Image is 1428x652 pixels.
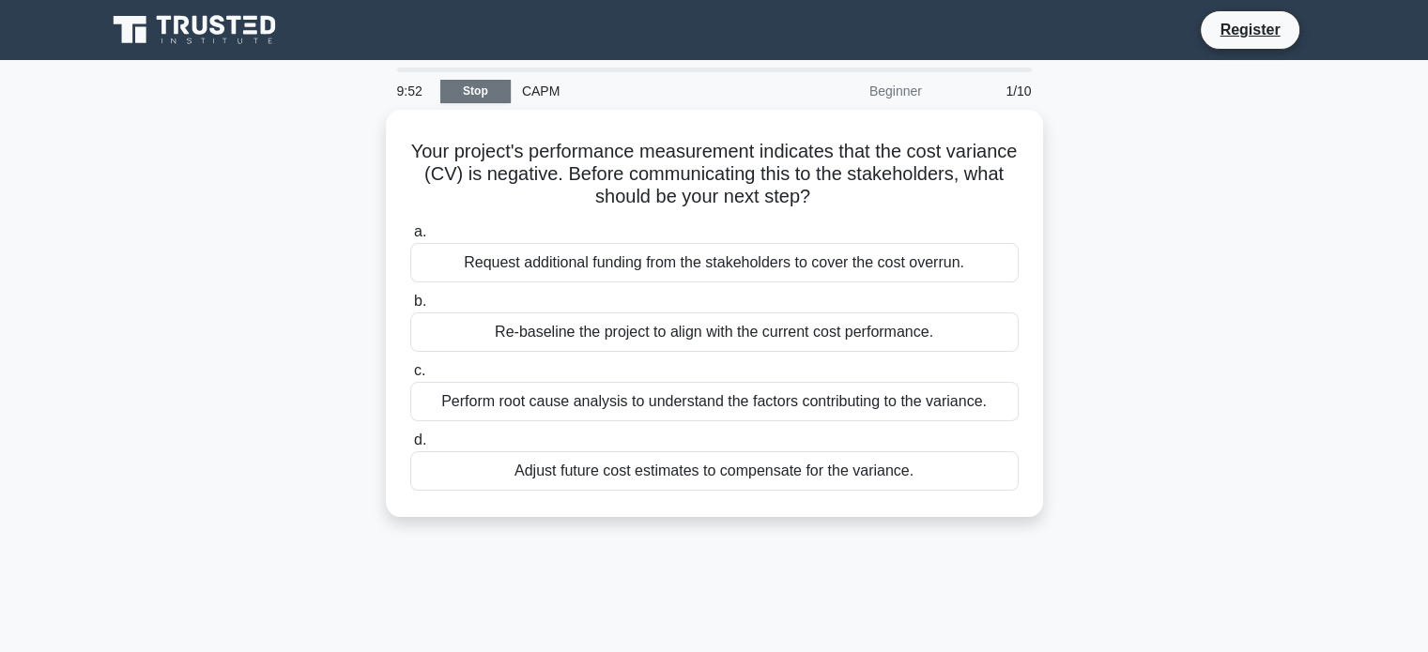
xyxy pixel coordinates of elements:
a: Stop [440,80,511,103]
div: 9:52 [386,72,440,110]
span: c. [414,362,425,378]
h5: Your project's performance measurement indicates that the cost variance (CV) is negative. Before ... [408,140,1021,209]
div: 1/10 [933,72,1043,110]
div: Adjust future cost estimates to compensate for the variance. [410,451,1019,491]
div: Request additional funding from the stakeholders to cover the cost overrun. [410,243,1019,282]
div: CAPM [511,72,769,110]
div: Perform root cause analysis to understand the factors contributing to the variance. [410,382,1019,421]
span: d. [414,432,426,447]
div: Re-baseline the project to align with the current cost performance. [410,312,1019,352]
span: b. [414,293,426,309]
div: Beginner [769,72,933,110]
span: a. [414,223,426,239]
a: Register [1208,18,1291,41]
